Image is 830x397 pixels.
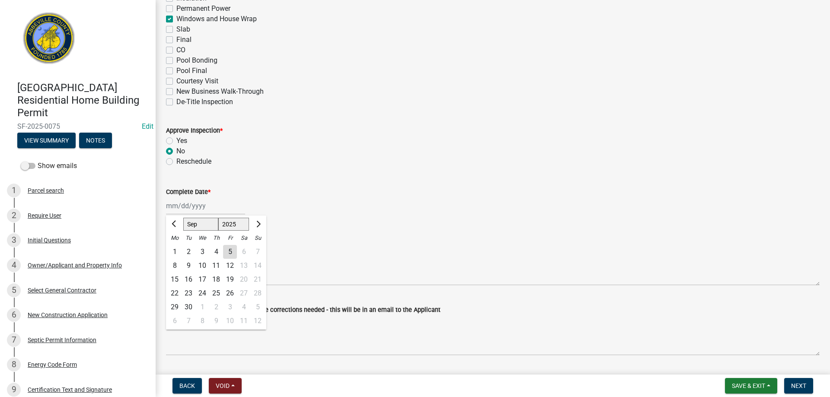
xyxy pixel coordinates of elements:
div: 8 [7,358,21,372]
div: 8 [195,314,209,328]
div: Wednesday, October 8, 2025 [195,314,209,328]
div: 3 [195,245,209,259]
input: mm/dd/yyyy [166,197,245,215]
div: Friday, September 26, 2025 [223,286,237,300]
div: Thursday, September 25, 2025 [209,286,223,300]
div: 7 [182,314,195,328]
h4: [GEOGRAPHIC_DATA] Residential Home Building Permit [17,82,149,119]
div: Wednesday, October 1, 2025 [195,300,209,314]
div: 2 [209,300,223,314]
div: 15 [168,273,182,286]
div: Parcel search [28,187,64,194]
div: Energy Code Form [28,362,77,368]
label: Permanent Power [176,3,230,14]
label: Windows and House Wrap [176,14,257,24]
div: Wednesday, September 3, 2025 [195,245,209,259]
div: Friday, September 19, 2025 [223,273,237,286]
div: Monday, September 22, 2025 [168,286,182,300]
label: New Business Walk-Through [176,86,264,97]
select: Select month [183,218,218,231]
label: CO [176,45,185,55]
div: Wednesday, September 10, 2025 [195,259,209,273]
div: Monday, September 1, 2025 [168,245,182,259]
div: 3 [7,233,21,247]
div: 9 [7,383,21,397]
wm-modal-confirm: Notes [79,138,112,145]
div: 11 [209,259,223,273]
button: Save & Exit [725,378,777,394]
div: 26 [223,286,237,300]
div: Mo [168,231,182,245]
div: Wednesday, September 24, 2025 [195,286,209,300]
label: Yes [176,136,187,146]
label: Complete Date [166,189,211,195]
label: Approve Inspection [166,128,223,134]
div: Septic Permit Information [28,337,96,343]
div: Tuesday, September 30, 2025 [182,300,195,314]
div: 18 [209,273,223,286]
button: View Summary [17,133,76,148]
div: 29 [168,300,182,314]
wm-modal-confirm: Summary [17,138,76,145]
div: 4 [7,258,21,272]
button: Next month [252,217,263,231]
div: 12 [223,259,237,273]
div: Tuesday, September 9, 2025 [182,259,195,273]
div: 8 [168,259,182,273]
button: Previous month [169,217,180,231]
div: 6 [7,308,21,322]
div: Tuesday, September 16, 2025 [182,273,195,286]
div: Select General Contractor [28,287,96,293]
div: 10 [195,259,209,273]
wm-modal-confirm: Edit Application Number [142,122,153,130]
button: Next [784,378,813,394]
button: Void [209,378,242,394]
label: Show emails [21,161,77,171]
span: Next [791,382,806,389]
div: Thursday, October 2, 2025 [209,300,223,314]
div: Su [251,231,265,245]
span: SF-2025-0075 [17,122,138,130]
div: Monday, September 29, 2025 [168,300,182,314]
button: Notes [79,133,112,148]
div: 30 [182,300,195,314]
select: Select year [218,218,249,231]
div: 23 [182,286,195,300]
div: 24 [195,286,209,300]
div: Sa [237,231,251,245]
div: 19 [223,273,237,286]
div: Thursday, September 11, 2025 [209,259,223,273]
div: 2 [7,209,21,222]
label: Pool Final [176,66,207,76]
div: Monday, September 15, 2025 [168,273,182,286]
img: Abbeville County, South Carolina [17,9,81,73]
label: De-Title Inspection [176,97,233,107]
div: Certification Text and Signature [28,387,112,393]
div: Thursday, September 4, 2025 [209,245,223,259]
span: Save & Exit [732,382,765,389]
div: 1 [7,184,21,197]
label: Courtesy Visit [176,76,218,86]
span: Back [179,382,195,389]
div: Friday, September 12, 2025 [223,259,237,273]
div: 4 [209,245,223,259]
div: 1 [195,300,209,314]
div: 25 [209,286,223,300]
div: Owner/Applicant and Property Info [28,262,122,268]
div: Tuesday, October 7, 2025 [182,314,195,328]
label: Pool Bonding [176,55,217,66]
div: 10 [223,314,237,328]
div: Thursday, October 9, 2025 [209,314,223,328]
div: Tu [182,231,195,245]
div: 1 [168,245,182,259]
div: Require User [28,213,61,219]
div: Thursday, September 18, 2025 [209,273,223,286]
div: Wednesday, September 17, 2025 [195,273,209,286]
a: Edit [142,122,153,130]
div: 17 [195,273,209,286]
div: Friday, October 10, 2025 [223,314,237,328]
button: Back [172,378,202,394]
div: Tuesday, September 2, 2025 [182,245,195,259]
div: 9 [209,314,223,328]
div: 9 [182,259,195,273]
